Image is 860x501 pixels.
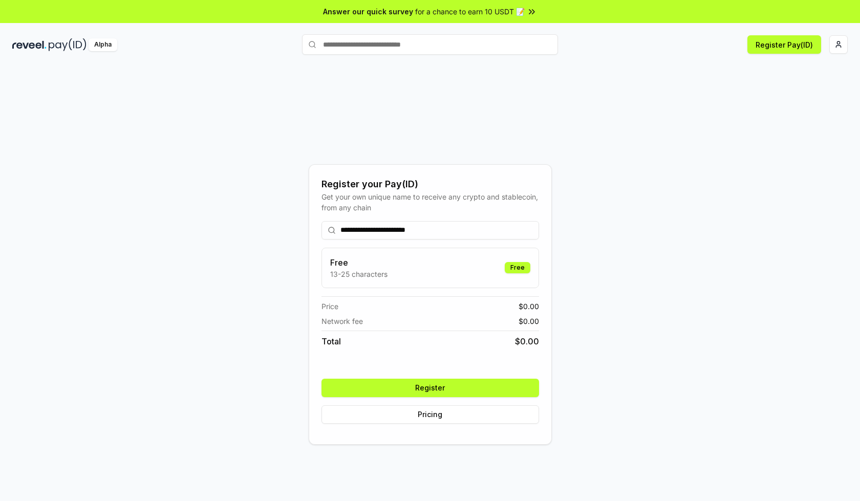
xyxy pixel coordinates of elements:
span: Price [321,301,338,312]
span: for a chance to earn 10 USDT 📝 [415,6,525,17]
img: reveel_dark [12,38,47,51]
span: Network fee [321,316,363,326]
h3: Free [330,256,388,269]
button: Register [321,379,539,397]
span: Answer our quick survey [323,6,413,17]
p: 13-25 characters [330,269,388,279]
span: $ 0.00 [515,335,539,347]
button: Pricing [321,405,539,424]
span: $ 0.00 [519,316,539,326]
span: Total [321,335,341,347]
div: Alpha [89,38,117,51]
div: Free [505,262,530,273]
img: pay_id [49,38,87,51]
div: Register your Pay(ID) [321,177,539,191]
span: $ 0.00 [519,301,539,312]
div: Get your own unique name to receive any crypto and stablecoin, from any chain [321,191,539,213]
button: Register Pay(ID) [747,35,821,54]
